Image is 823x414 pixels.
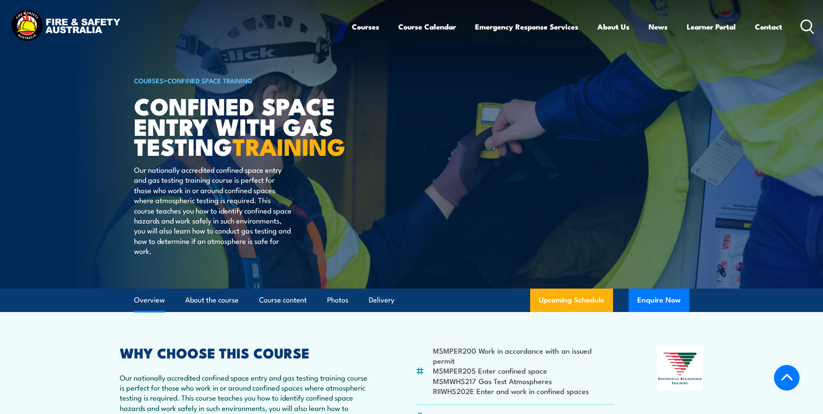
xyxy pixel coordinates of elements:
[352,15,379,38] a: Courses
[629,289,689,312] button: Enquire Now
[259,289,307,312] a: Course content
[433,365,615,375] li: MSMPER205 Enter confined space
[597,15,630,38] a: About Us
[755,15,782,38] a: Contact
[120,346,373,358] h2: WHY CHOOSE THIS COURSE
[134,289,165,312] a: Overview
[134,164,292,256] p: Our nationally accredited confined space entry and gas testing training course is perfect for tho...
[134,75,348,85] h6: >
[327,289,348,312] a: Photos
[433,386,615,396] li: RIIWHS202E Enter and work in confined spaces
[657,346,704,391] img: Nationally Recognised Training logo.
[134,95,348,156] h1: Confined Space Entry with Gas Testing
[433,376,615,386] li: MSMWHS217 Gas Test Atmospheres
[475,15,578,38] a: Emergency Response Services
[134,76,164,85] a: COURSES
[398,15,456,38] a: Course Calendar
[687,15,736,38] a: Learner Portal
[233,128,345,164] strong: TRAINING
[433,345,615,366] li: MSMPER200 Work in accordance with an issued permit
[369,289,394,312] a: Delivery
[649,15,668,38] a: News
[167,76,252,85] a: Confined Space Training
[530,289,613,312] a: Upcoming Schedule
[185,289,239,312] a: About the course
